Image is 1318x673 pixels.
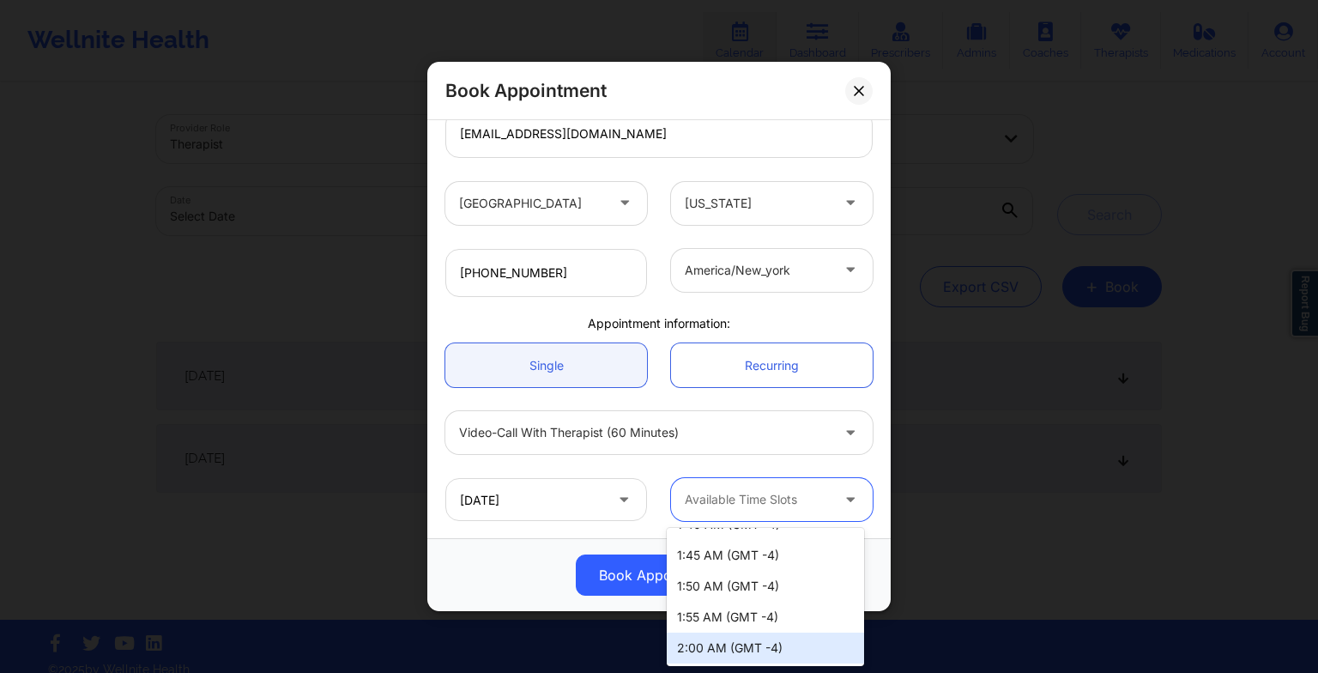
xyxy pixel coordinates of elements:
h2: Book Appointment [445,79,607,102]
input: Patient's Email [445,110,873,158]
div: 1:45 AM (GMT -4) [667,540,864,571]
a: Single [445,343,647,387]
button: Book Appointment [576,555,742,596]
div: 1:55 AM (GMT -4) [667,602,864,633]
div: [US_STATE] [685,182,830,225]
div: Video-Call with Therapist (60 minutes) [459,411,830,454]
a: Recurring [671,343,873,387]
div: 2:00 AM (GMT -4) [667,633,864,664]
div: 1:50 AM (GMT -4) [667,571,864,602]
div: america/new_york [685,249,830,292]
input: MM/DD/YYYY [445,478,647,521]
input: Patient's Phone Number [445,249,647,297]
div: Appointment information: [433,315,885,332]
div: [GEOGRAPHIC_DATA] [459,182,604,225]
